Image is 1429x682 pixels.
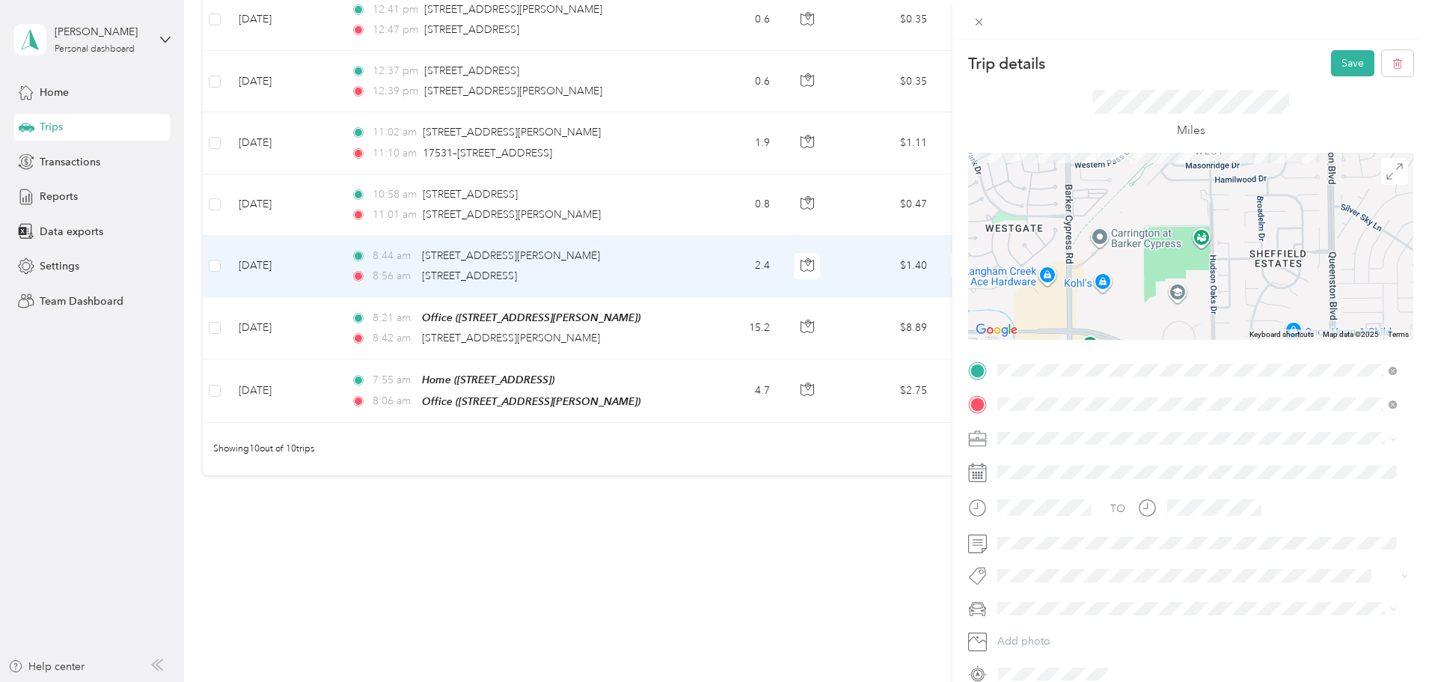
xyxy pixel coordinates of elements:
img: Google [972,320,1021,340]
iframe: Everlance-gr Chat Button Frame [1345,598,1429,682]
button: Keyboard shortcuts [1249,329,1314,340]
span: Map data ©2025 [1323,330,1379,338]
a: Open this area in Google Maps (opens a new window) [972,320,1021,340]
div: TO [1110,501,1125,517]
button: Save [1331,50,1374,76]
p: Miles [1177,121,1205,140]
button: Add photo [992,631,1413,652]
p: Trip details [968,53,1045,74]
a: Terms (opens in new tab) [1388,330,1409,338]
